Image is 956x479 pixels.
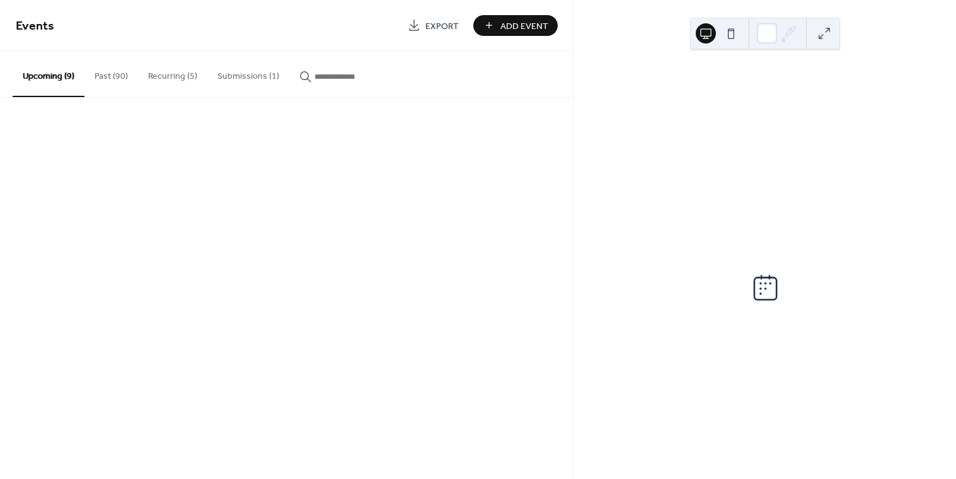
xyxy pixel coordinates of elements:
[138,51,207,96] button: Recurring (5)
[84,51,138,96] button: Past (90)
[16,14,54,38] span: Events
[425,20,459,33] span: Export
[500,20,548,33] span: Add Event
[207,51,289,96] button: Submissions (1)
[398,15,468,36] a: Export
[13,51,84,97] button: Upcoming (9)
[473,15,558,36] button: Add Event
